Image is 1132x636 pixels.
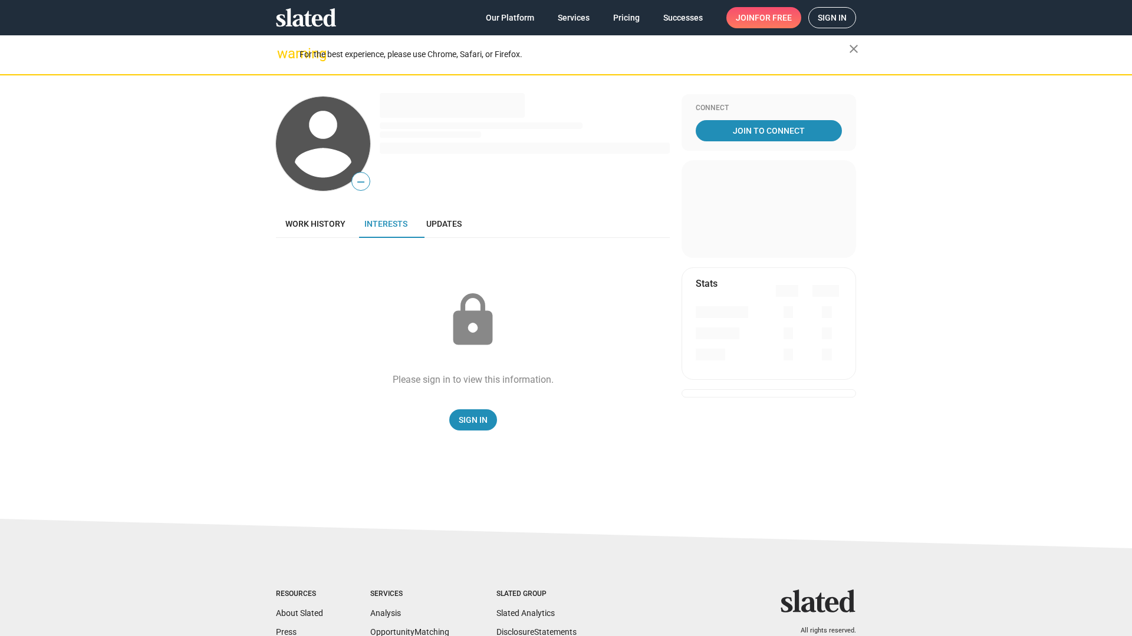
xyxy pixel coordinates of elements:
[276,608,323,618] a: About Slated
[352,174,370,190] span: —
[276,210,355,238] a: Work history
[604,7,649,28] a: Pricing
[300,47,849,62] div: For the best experience, please use Chrome, Safari, or Firefox.
[370,608,401,618] a: Analysis
[364,219,407,228] span: Interests
[654,7,712,28] a: Successes
[496,589,577,599] div: Slated Group
[696,104,842,113] div: Connect
[486,7,534,28] span: Our Platform
[736,7,792,28] span: Join
[285,219,345,228] span: Work history
[696,277,718,290] mat-card-title: Stats
[698,120,840,141] span: Join To Connect
[696,120,842,141] a: Join To Connect
[663,7,703,28] span: Successes
[476,7,544,28] a: Our Platform
[276,589,323,599] div: Resources
[808,7,856,28] a: Sign in
[726,7,801,28] a: Joinfor free
[417,210,471,238] a: Updates
[355,210,417,238] a: Interests
[496,608,555,618] a: Slated Analytics
[370,589,449,599] div: Services
[755,7,792,28] span: for free
[459,409,488,430] span: Sign In
[558,7,590,28] span: Services
[548,7,599,28] a: Services
[426,219,462,228] span: Updates
[613,7,640,28] span: Pricing
[443,291,502,350] mat-icon: lock
[277,47,291,61] mat-icon: warning
[393,373,554,386] div: Please sign in to view this information.
[818,8,847,28] span: Sign in
[449,409,497,430] a: Sign In
[847,42,861,56] mat-icon: close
